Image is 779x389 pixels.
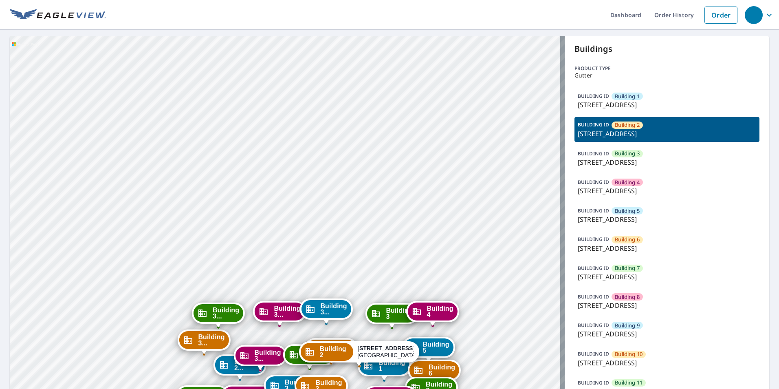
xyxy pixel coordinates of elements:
[578,129,756,139] p: [STREET_ADDRESS]
[615,322,640,329] span: Building 9
[615,207,640,215] span: Building 5
[429,364,455,376] span: Building 6
[213,354,266,380] div: Dropped pin, building Building 29, Commercial property, 7627 East 37th Street North Wichita, KS 6...
[299,341,420,367] div: Dropped pin, building Building 2, Commercial property, 7627 East 37th Street North Wichita, KS 67226
[386,307,412,320] span: Building 3
[578,207,609,214] p: BUILDING ID
[578,236,609,243] p: BUILDING ID
[615,350,643,358] span: Building 10
[574,65,759,72] p: Product type
[299,298,352,324] div: Dropped pin, building Building 37, Commercial property, 7627 East 37th Street North Wichita, KS 6...
[274,305,300,318] span: Building 3...
[427,305,453,318] span: Building 4
[615,264,640,272] span: Building 7
[574,72,759,79] p: Gutter
[578,265,609,272] p: BUILDING ID
[578,301,756,310] p: [STREET_ADDRESS]
[615,150,640,157] span: Building 3
[578,186,756,196] p: [STREET_ADDRESS]
[704,7,737,24] a: Order
[578,272,756,282] p: [STREET_ADDRESS]
[578,358,756,368] p: [STREET_ADDRESS]
[578,243,756,253] p: [STREET_ADDRESS]
[198,334,224,346] span: Building 3...
[615,293,640,301] span: Building 8
[234,359,261,371] span: Building 2...
[615,379,643,387] span: Building 11
[233,345,286,370] div: Dropped pin, building Building 32, Commercial property, 7627 East 37th Street North Wichita, KS 6...
[423,341,449,354] span: Building 5
[578,100,756,110] p: [STREET_ADDRESS]
[574,43,759,55] p: Buildings
[177,329,230,355] div: Dropped pin, building Building 30, Commercial property, 7627 East 37th Street North Wichita, KS 6...
[357,345,415,351] strong: [STREET_ADDRESS]
[578,322,609,329] p: BUILDING ID
[578,379,609,386] p: BUILDING ID
[615,236,640,243] span: Building 6
[578,93,609,99] p: BUILDING ID
[320,346,350,358] span: Building 2
[615,121,640,129] span: Building 2
[10,9,106,21] img: EV Logo
[304,338,357,363] div: Dropped pin, building Building 38, Commercial property, 7627 East 37th Street North Wichita, KS 6...
[253,301,306,326] div: Dropped pin, building Building 36, Commercial property, 7627 East 37th Street North Wichita, KS 6...
[578,121,609,128] p: BUILDING ID
[213,307,239,319] span: Building 3...
[578,157,756,167] p: [STREET_ADDRESS]
[578,179,609,186] p: BUILDING ID
[578,329,756,339] p: [STREET_ADDRESS]
[578,150,609,157] p: BUILDING ID
[615,179,640,186] span: Building 4
[402,337,455,362] div: Dropped pin, building Building 5, Commercial property, 7627 East 37th Street North Wichita, KS 67226
[578,214,756,224] p: [STREET_ADDRESS]
[578,350,609,357] p: BUILDING ID
[254,349,281,362] span: Building 3...
[406,301,459,326] div: Dropped pin, building Building 4, Commercial property, 7627 East 37th Street North Wichita, KS 67226
[192,303,245,328] div: Dropped pin, building Building 31, Commercial property, 7627 East 37th Street North Wichita, KS 6...
[615,93,640,100] span: Building 1
[578,293,609,300] p: BUILDING ID
[378,360,405,372] span: Building 1
[358,355,411,380] div: Dropped pin, building Building 1, Commercial property, 7627 East 37th Street North Wichita, KS 67226
[357,345,414,359] div: [GEOGRAPHIC_DATA]
[408,360,461,385] div: Dropped pin, building Building 6, Commercial property, 7627 East 37th Street North Wichita, KS 67226
[365,303,418,328] div: Dropped pin, building Building 3, Commercial property, 7627 East 37th Street North Wichita, KS 67226
[320,303,347,315] span: Building 3...
[283,344,336,369] div: Dropped pin, building Building 35, Commercial property, 7627 East 37th Street North Wichita, KS 6...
